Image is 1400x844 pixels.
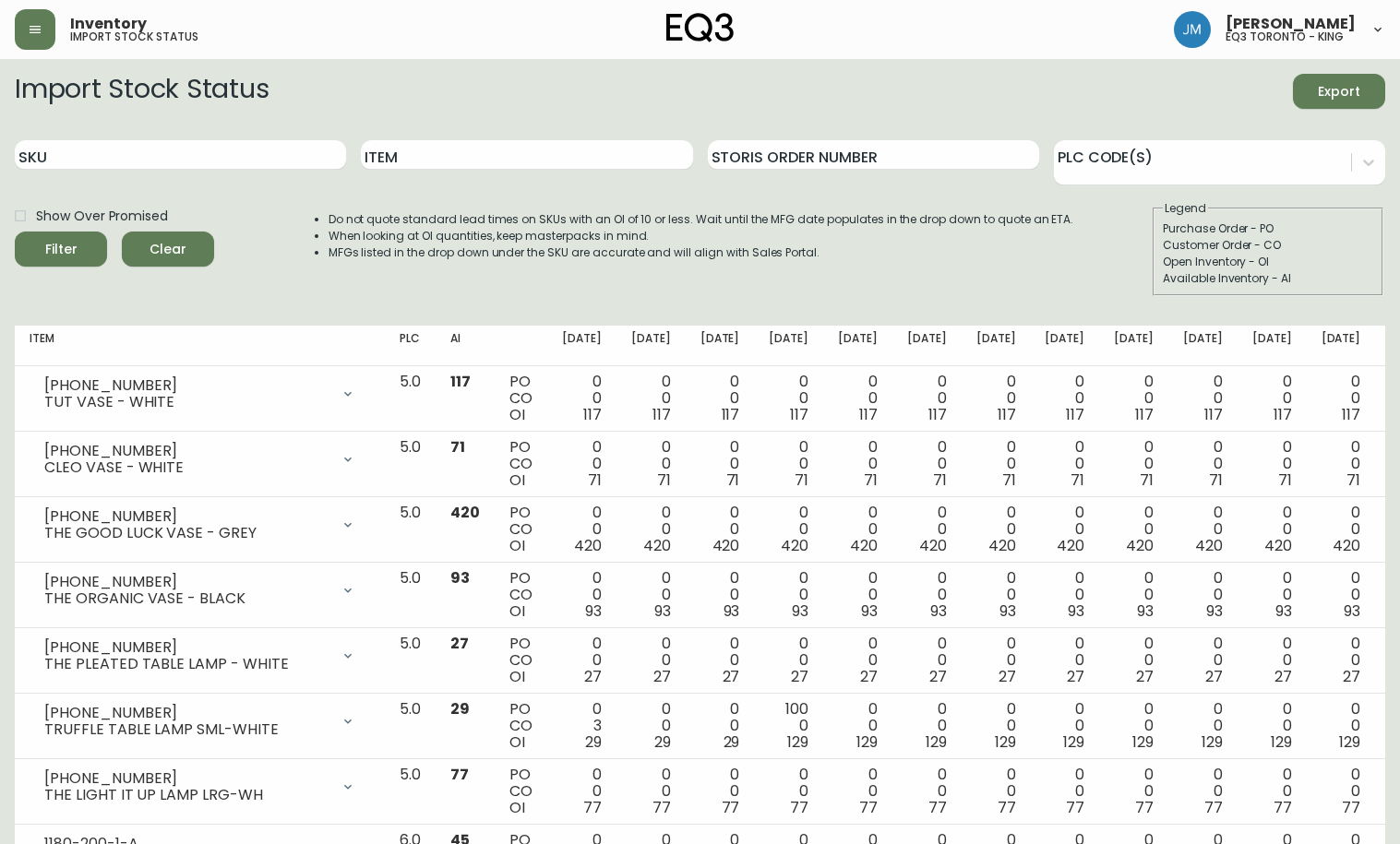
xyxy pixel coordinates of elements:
[700,701,740,751] div: 0 0
[1344,600,1360,622] span: 93
[574,535,602,556] span: 420
[631,505,671,554] div: 0 0
[1333,535,1360,556] span: 420
[859,797,878,818] span: 77
[1137,600,1154,622] span: 93
[584,666,602,687] span: 27
[44,770,329,787] div: [PHONE_NUMBER]
[1252,636,1292,685] div: 0 0
[1030,326,1099,366] th: [DATE]
[70,31,198,42] h5: import stock status
[1274,797,1292,818] span: 77
[1168,326,1238,366] th: [DATE]
[838,767,878,816] div: 0 0
[1252,439,1292,489] div: 0 0
[1135,404,1154,425] span: 117
[44,377,329,394] div: [PHONE_NUMBER]
[631,439,671,489] div: 0 0
[1339,731,1360,753] span: 129
[329,211,1074,228] li: Do not quote standard lead times on SKUs with an OI of 10 or less. Wait until the MFG date popula...
[769,701,808,751] div: 100 0
[1346,470,1360,491] span: 71
[1322,701,1361,751] div: 0 0
[1174,11,1211,48] img: b88646003a19a9f750de19192e969c24
[1343,666,1360,687] span: 27
[907,701,947,751] div: 0 0
[1057,535,1084,556] span: 420
[385,497,436,563] td: 5.0
[654,731,671,753] span: 29
[1126,535,1154,556] span: 420
[790,404,808,425] span: 117
[1195,535,1223,556] span: 420
[930,600,947,622] span: 93
[631,570,671,620] div: 0 0
[562,505,602,554] div: 0 0
[15,326,385,366] th: Item
[653,666,671,687] span: 27
[1322,374,1361,423] div: 0 0
[1045,701,1084,751] div: 0 0
[1293,74,1385,109] button: Export
[1045,767,1084,816] div: 0 0
[652,797,671,818] span: 77
[838,570,878,620] div: 0 0
[1114,701,1154,751] div: 0 0
[928,797,947,818] span: 77
[70,17,147,31] span: Inventory
[1114,767,1154,816] div: 0 0
[769,570,808,620] div: 0 0
[1068,600,1084,622] span: 93
[769,767,808,816] div: 0 0
[30,570,370,611] div: [PHONE_NUMBER]THE ORGANIC VASE - BLACK
[1183,505,1223,554] div: 0 0
[1274,404,1292,425] span: 117
[929,666,947,687] span: 27
[631,701,671,751] div: 0 0
[907,636,947,685] div: 0 0
[329,228,1074,244] li: When looking at OI quantities, keep masterpacks in mind.
[787,731,808,753] span: 129
[1226,31,1344,42] h5: eq3 toronto - king
[700,505,740,554] div: 0 0
[631,636,671,685] div: 0 0
[723,666,740,687] span: 27
[385,563,436,628] td: 5.0
[1132,731,1154,753] span: 129
[44,590,329,607] div: THE ORGANIC VASE - BLACK
[791,666,808,687] span: 27
[1202,731,1223,753] span: 129
[1045,570,1084,620] div: 0 0
[907,505,947,554] div: 0 0
[583,404,602,425] span: 117
[1045,374,1084,423] div: 0 0
[643,535,671,556] span: 420
[769,374,808,423] div: 0 0
[509,636,532,685] div: PO CO
[385,628,436,694] td: 5.0
[385,326,436,366] th: PLC
[1308,80,1370,103] span: Export
[562,570,602,620] div: 0 0
[1163,220,1373,237] div: Purchase Order - PO
[1238,326,1307,366] th: [DATE]
[1183,767,1223,816] div: 0 0
[1275,600,1292,622] span: 93
[631,374,671,423] div: 0 0
[907,374,947,423] div: 0 0
[861,600,878,622] span: 93
[1183,570,1223,620] div: 0 0
[1226,17,1356,31] span: [PERSON_NAME]
[988,535,1016,556] span: 420
[44,656,329,672] div: THE PLEATED TABLE LAMP - WHITE
[631,767,671,816] div: 0 0
[509,797,525,818] span: OI
[795,470,808,491] span: 71
[860,666,878,687] span: 27
[1067,666,1084,687] span: 27
[509,505,532,554] div: PO CO
[838,439,878,489] div: 0 0
[509,535,525,556] span: OI
[1252,767,1292,816] div: 0 0
[976,439,1016,489] div: 0 0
